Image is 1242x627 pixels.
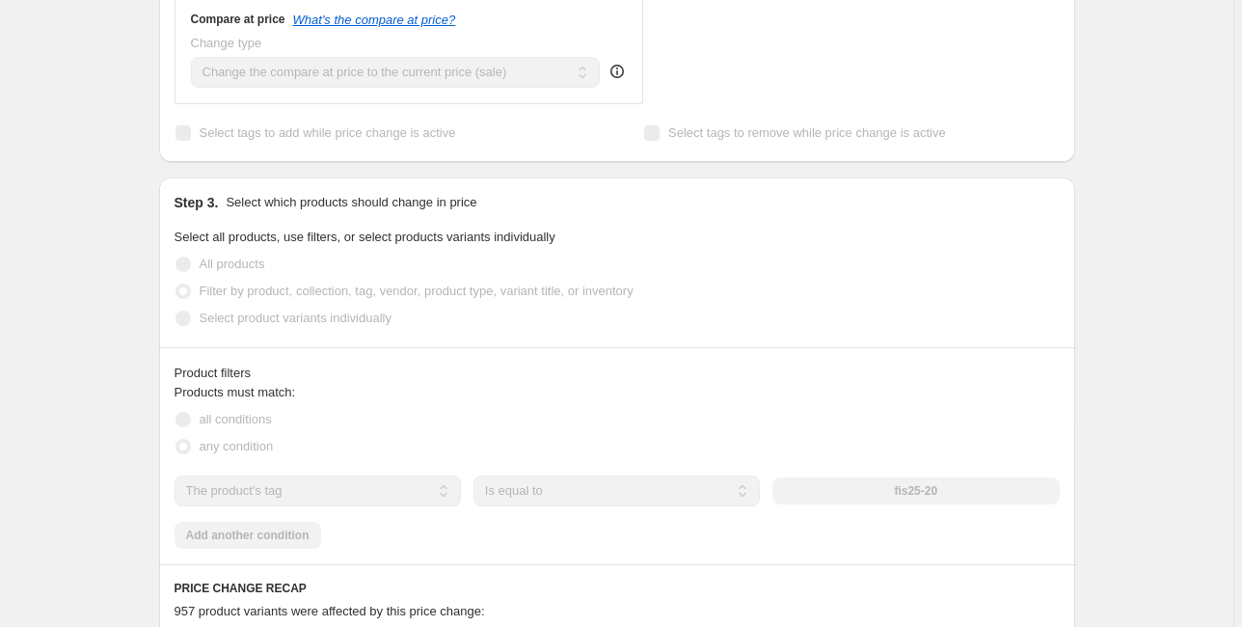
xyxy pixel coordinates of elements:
[175,193,219,212] h2: Step 3.
[191,36,262,50] span: Change type
[191,12,285,27] h3: Compare at price
[200,284,634,298] span: Filter by product, collection, tag, vendor, product type, variant title, or inventory
[175,581,1060,596] h6: PRICE CHANGE RECAP
[200,125,456,140] span: Select tags to add while price change is active
[200,257,265,271] span: All products
[175,230,555,244] span: Select all products, use filters, or select products variants individually
[175,604,485,618] span: 957 product variants were affected by this price change:
[607,62,627,81] div: help
[668,125,946,140] span: Select tags to remove while price change is active
[200,412,272,426] span: all conditions
[226,193,476,212] p: Select which products should change in price
[200,311,391,325] span: Select product variants individually
[175,385,296,399] span: Products must match:
[293,13,456,27] button: What's the compare at price?
[200,439,274,453] span: any condition
[175,364,1060,383] div: Product filters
